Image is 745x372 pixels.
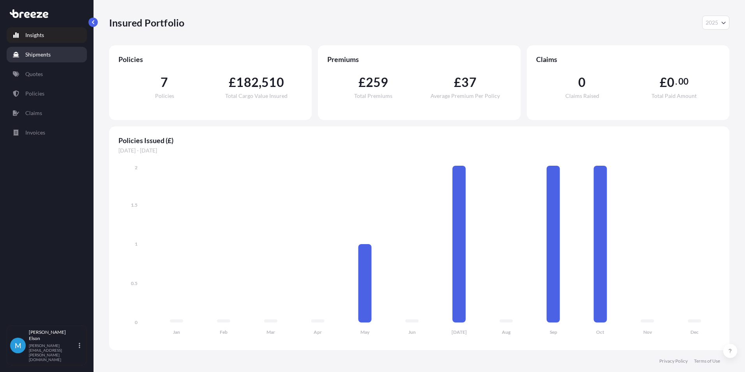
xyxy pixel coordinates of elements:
tspan: Jun [408,329,416,335]
span: £ [454,76,461,89]
tspan: 2 [135,165,138,170]
tspan: Nov [643,329,652,335]
a: Privacy Policy [659,358,688,364]
span: 0 [578,76,586,89]
span: 7 [161,76,168,89]
p: [PERSON_NAME][EMAIL_ADDRESS][PERSON_NAME][DOMAIN_NAME] [29,343,77,362]
span: 510 [261,76,284,89]
span: Claims Raised [565,93,599,99]
span: 259 [366,76,388,89]
span: 2025 [706,19,718,27]
p: Invoices [25,129,45,136]
tspan: 1 [135,241,138,247]
p: Claims [25,109,42,117]
tspan: 1.5 [131,202,138,208]
span: 182 [236,76,259,89]
span: Claims [536,55,720,64]
tspan: Apr [314,329,322,335]
tspan: Feb [220,329,228,335]
tspan: 0 [135,319,138,325]
a: Insights [7,27,87,43]
span: Total Premiums [354,93,392,99]
span: [DATE] - [DATE] [118,147,720,154]
p: Quotes [25,70,43,78]
a: Invoices [7,125,87,140]
tspan: Jan [173,329,180,335]
span: . [675,78,677,85]
span: 00 [678,78,689,85]
span: , [259,76,261,89]
p: Shipments [25,51,51,58]
p: [PERSON_NAME] Elson [29,329,77,342]
tspan: Mar [267,329,275,335]
tspan: [DATE] [452,329,467,335]
p: Policies [25,90,44,97]
span: £ [660,76,667,89]
a: Shipments [7,47,87,62]
span: Total Cargo Value Insured [225,93,288,99]
a: Claims [7,105,87,121]
a: Quotes [7,66,87,82]
tspan: May [360,329,370,335]
span: Policies [118,55,302,64]
span: Policies Issued (£) [118,136,720,145]
span: Total Paid Amount [651,93,697,99]
a: Policies [7,86,87,101]
tspan: 0.5 [131,280,138,286]
span: £ [229,76,236,89]
p: Insured Portfolio [109,16,184,29]
button: Year Selector [702,16,729,30]
span: Premiums [327,55,511,64]
span: £ [358,76,366,89]
tspan: Aug [502,329,511,335]
span: 0 [667,76,674,89]
tspan: Dec [690,329,699,335]
span: 37 [461,76,476,89]
span: Average Premium Per Policy [431,93,500,99]
p: Insights [25,31,44,39]
span: M [15,342,21,349]
a: Terms of Use [694,358,720,364]
span: Policies [155,93,174,99]
tspan: Sep [550,329,557,335]
tspan: Oct [596,329,604,335]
